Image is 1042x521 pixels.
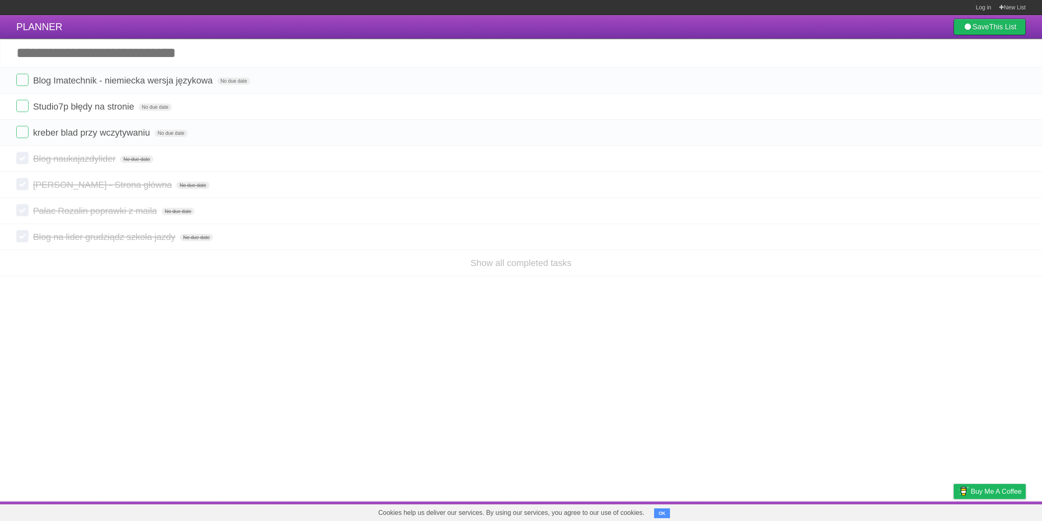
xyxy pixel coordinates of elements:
[16,126,28,138] label: Done
[16,74,28,86] label: Done
[654,508,670,518] button: OK
[989,23,1016,31] b: This List
[33,75,215,86] span: Blog Imatechnik - niemiecka wersja językowa
[33,232,177,242] span: Blog na lider grudziądz szkoła jazdy
[974,503,1026,519] a: Suggest a feature
[971,484,1022,499] span: Buy me a coffee
[845,503,862,519] a: About
[16,204,28,216] label: Done
[33,101,136,112] span: Studio7p błędy na stronie
[33,206,159,216] span: Pałac Rozalin poprawki z maila
[16,230,28,242] label: Done
[872,503,905,519] a: Developers
[16,152,28,164] label: Done
[954,484,1026,499] a: Buy me a coffee
[139,103,172,111] span: No due date
[943,503,964,519] a: Privacy
[33,128,152,138] span: kreber blad przy wczytywaniu
[471,258,571,268] a: Show all completed tasks
[120,156,153,163] span: No due date
[180,234,213,241] span: No due date
[370,505,652,521] span: Cookies help us deliver our services. By using our services, you agree to our use of cookies.
[176,182,209,189] span: No due date
[162,208,195,215] span: No due date
[16,21,62,32] span: PLANNER
[33,154,118,164] span: Blog naukajazdylider
[155,130,188,137] span: No due date
[33,180,174,190] span: [PERSON_NAME] - Strona główna
[954,19,1026,35] a: SaveThis List
[16,100,28,112] label: Done
[915,503,933,519] a: Terms
[217,77,250,85] span: No due date
[958,484,969,498] img: Buy me a coffee
[16,178,28,190] label: Done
